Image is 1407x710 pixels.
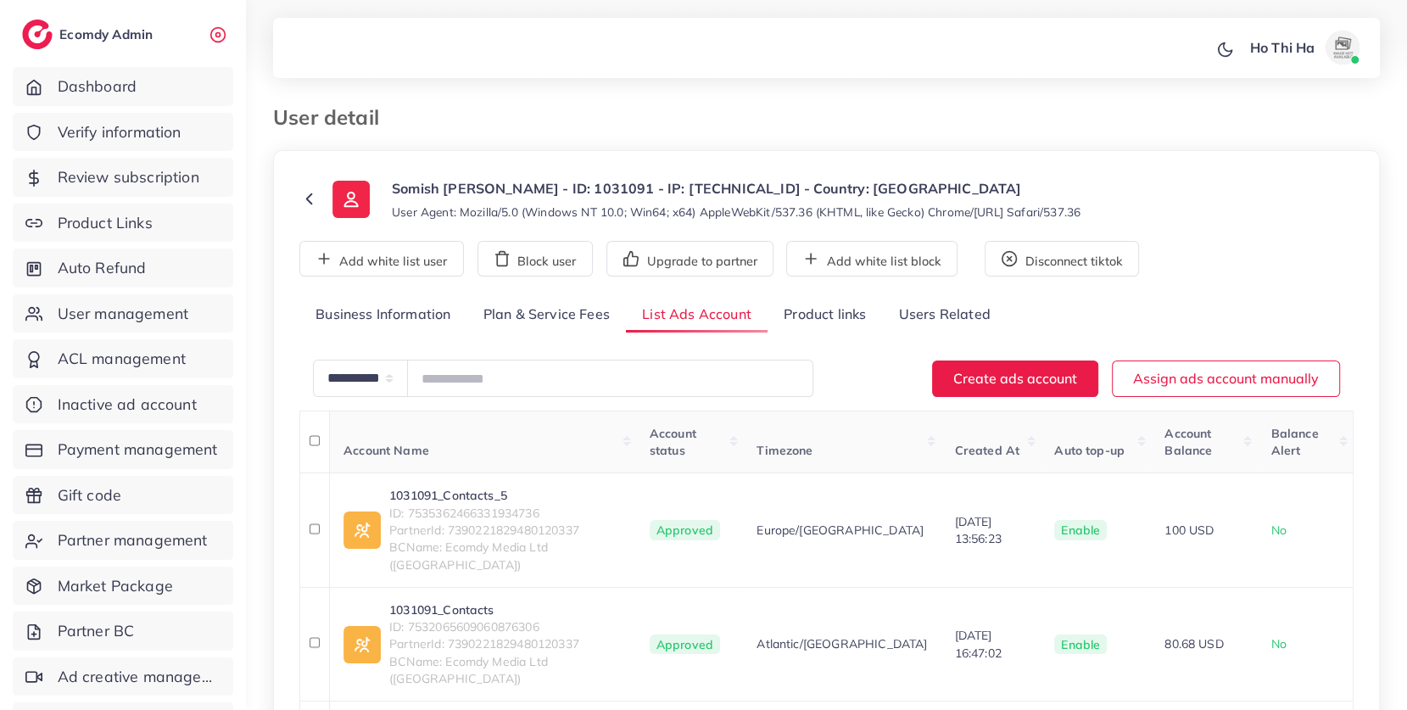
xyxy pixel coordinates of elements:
[22,20,157,49] a: logoEcomdy Admin
[650,426,696,458] span: Account status
[273,105,393,130] h3: User detail
[389,539,623,573] span: BCName: Ecomdy Media Ltd ([GEOGRAPHIC_DATA])
[389,618,623,635] span: ID: 7532065609060876306
[299,241,464,277] button: Add white list user
[58,121,181,143] span: Verify information
[58,575,173,597] span: Market Package
[58,484,121,506] span: Gift code
[1270,636,1286,651] span: No
[954,514,1001,546] span: [DATE] 13:56:23
[1164,523,1214,538] span: 100 USD
[13,204,233,243] a: Product Links
[58,212,153,234] span: Product Links
[882,297,1006,333] a: Users Related
[13,67,233,106] a: Dashboard
[58,666,221,688] span: Ad creative management
[58,439,218,461] span: Payment management
[58,394,197,416] span: Inactive ad account
[1164,636,1223,651] span: 80.68 USD
[606,241,773,277] button: Upgrade to partner
[13,612,233,651] a: Partner BC
[757,635,927,652] span: Atlantic/[GEOGRAPHIC_DATA]
[22,20,53,49] img: logo
[1270,426,1318,458] span: Balance Alert
[343,626,381,663] img: ic-ad-info.7fc67b75.svg
[1326,31,1360,64] img: avatar
[626,297,768,333] a: List Ads Account
[954,443,1019,458] span: Created At
[13,521,233,560] a: Partner management
[1250,37,1315,58] p: Ho Thi Ha
[13,657,233,696] a: Ad creative management
[650,520,720,540] span: Approved
[13,113,233,152] a: Verify information
[1241,31,1366,64] a: Ho Thi Haavatar
[13,430,233,469] a: Payment management
[13,476,233,515] a: Gift code
[58,257,147,279] span: Auto Refund
[932,361,1098,397] button: Create ads account
[13,567,233,606] a: Market Package
[650,635,720,655] span: Approved
[392,178,1080,198] p: Somish [PERSON_NAME] - ID: 1031091 - IP: [TECHNICAL_ID] - Country: [GEOGRAPHIC_DATA]
[58,529,208,551] span: Partner management
[13,385,233,424] a: Inactive ad account
[389,505,623,522] span: ID: 7535362466331934736
[1164,426,1212,458] span: Account Balance
[13,158,233,197] a: Review subscription
[467,297,626,333] a: Plan & Service Fees
[58,303,188,325] span: User management
[1061,637,1100,652] span: enable
[1112,361,1340,397] button: Assign ads account manually
[343,512,381,549] img: ic-ad-info.7fc67b75.svg
[13,294,233,333] a: User management
[58,348,186,370] span: ACL management
[389,635,623,652] span: PartnerId: 7390221829480120337
[13,339,233,378] a: ACL management
[1270,523,1286,538] span: No
[332,181,370,218] img: ic-user-info.36bf1079.svg
[786,241,958,277] button: Add white list block
[389,522,623,539] span: PartnerId: 7390221829480120337
[1054,443,1125,458] span: Auto top-up
[343,443,429,458] span: Account Name
[299,297,467,333] a: Business Information
[757,522,924,539] span: Europe/[GEOGRAPHIC_DATA]
[59,26,157,42] h2: Ecomdy Admin
[768,297,882,333] a: Product links
[392,204,1080,221] small: User Agent: Mozilla/5.0 (Windows NT 10.0; Win64; x64) AppleWebKit/537.36 (KHTML, like Gecko) Chro...
[757,443,812,458] span: Timezone
[13,249,233,288] a: Auto Refund
[477,241,593,277] button: Block user
[389,487,623,504] a: 1031091_Contacts_5
[58,75,137,98] span: Dashboard
[389,601,623,618] a: 1031091_Contacts
[954,628,1001,660] span: [DATE] 16:47:02
[985,241,1139,277] button: Disconnect tiktok
[58,620,135,642] span: Partner BC
[389,653,623,688] span: BCName: Ecomdy Media Ltd ([GEOGRAPHIC_DATA])
[1061,523,1100,538] span: enable
[58,166,199,188] span: Review subscription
